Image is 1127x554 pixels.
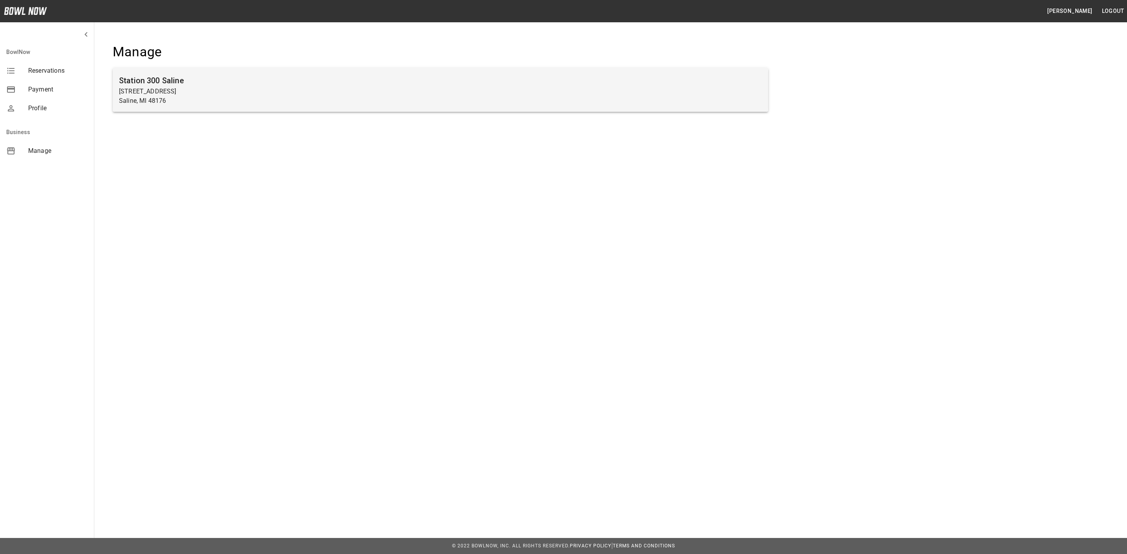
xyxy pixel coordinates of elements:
h4: Manage [113,44,768,60]
h6: Station 300 Saline [119,74,762,87]
span: Manage [28,146,88,156]
span: Payment [28,85,88,94]
p: Saline, MI 48176 [119,96,762,106]
button: [PERSON_NAME] [1044,4,1095,18]
a: Privacy Policy [570,543,611,549]
p: [STREET_ADDRESS] [119,87,762,96]
span: Reservations [28,66,88,75]
img: logo [4,7,47,15]
a: Terms and Conditions [613,543,675,549]
button: Logout [1099,4,1127,18]
span: Profile [28,104,88,113]
span: © 2022 BowlNow, Inc. All Rights Reserved. [452,543,570,549]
